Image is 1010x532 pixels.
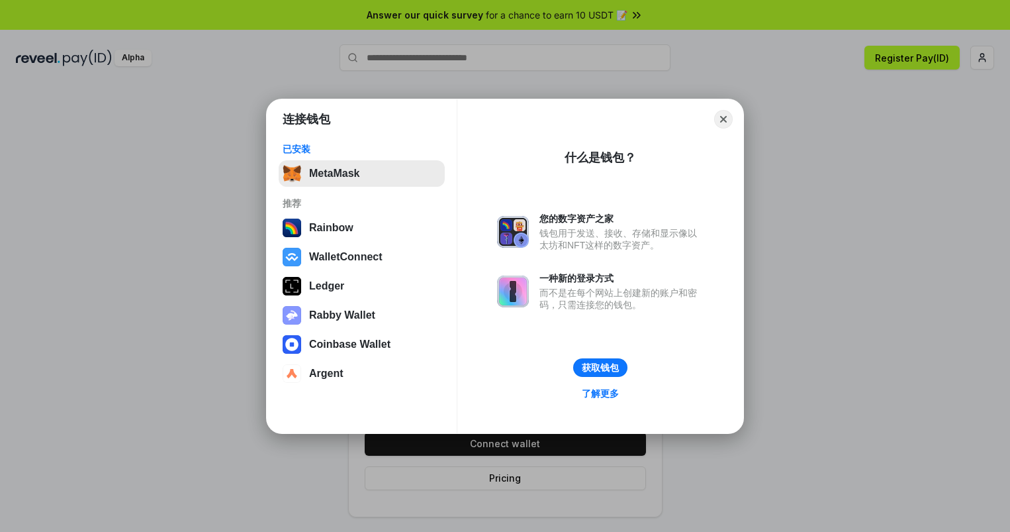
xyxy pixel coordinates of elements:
div: 了解更多 [582,388,619,399]
div: 已安装 [283,143,441,155]
img: svg+xml,%3Csvg%20width%3D%2228%22%20height%3D%2228%22%20viewBox%3D%220%200%2028%2028%22%20fill%3D... [283,248,301,266]
button: Rabby Wallet [279,302,445,329]
img: svg+xml,%3Csvg%20fill%3D%22none%22%20height%3D%2233%22%20viewBox%3D%220%200%2035%2033%22%20width%... [283,164,301,183]
button: Close [714,110,733,129]
button: MetaMask [279,160,445,187]
img: svg+xml,%3Csvg%20width%3D%22120%22%20height%3D%22120%22%20viewBox%3D%220%200%20120%20120%22%20fil... [283,219,301,237]
div: Rainbow [309,222,353,234]
div: 一种新的登录方式 [539,272,704,284]
button: Rainbow [279,215,445,241]
img: svg+xml,%3Csvg%20width%3D%2228%22%20height%3D%2228%22%20viewBox%3D%220%200%2028%2028%22%20fill%3D... [283,335,301,354]
div: Ledger [309,280,344,292]
div: 而不是在每个网站上创建新的账户和密码，只需连接您的钱包。 [539,287,704,311]
div: Rabby Wallet [309,309,375,321]
button: Coinbase Wallet [279,331,445,358]
div: 您的数字资产之家 [539,213,704,225]
button: 获取钱包 [573,358,627,377]
button: Ledger [279,273,445,299]
img: svg+xml,%3Csvg%20xmlns%3D%22http%3A%2F%2Fwww.w3.org%2F2000%2Fsvg%22%20width%3D%2228%22%20height%3... [283,277,301,295]
img: svg+xml,%3Csvg%20xmlns%3D%22http%3A%2F%2Fwww.w3.org%2F2000%2Fsvg%22%20fill%3D%22none%22%20viewBox... [497,216,529,248]
button: Argent [279,360,445,387]
a: 了解更多 [574,385,627,402]
div: MetaMask [309,168,359,180]
div: 获取钱包 [582,362,619,374]
div: 钱包用于发送、接收、存储和显示像以太坊和NFT这样的数字资产。 [539,227,704,251]
div: 什么是钱包？ [565,150,636,166]
h1: 连接钱包 [283,111,330,127]
img: svg+xml,%3Csvg%20xmlns%3D%22http%3A%2F%2Fwww.w3.org%2F2000%2Fsvg%22%20fill%3D%22none%22%20viewBox... [497,276,529,307]
button: WalletConnect [279,244,445,270]
img: svg+xml,%3Csvg%20xmlns%3D%22http%3A%2F%2Fwww.w3.org%2F2000%2Fsvg%22%20fill%3D%22none%22%20viewBox... [283,306,301,325]
img: svg+xml,%3Csvg%20width%3D%2228%22%20height%3D%2228%22%20viewBox%3D%220%200%2028%2028%22%20fill%3D... [283,364,301,383]
div: Argent [309,368,344,380]
div: WalletConnect [309,251,383,263]
div: 推荐 [283,197,441,209]
div: Coinbase Wallet [309,339,390,350]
